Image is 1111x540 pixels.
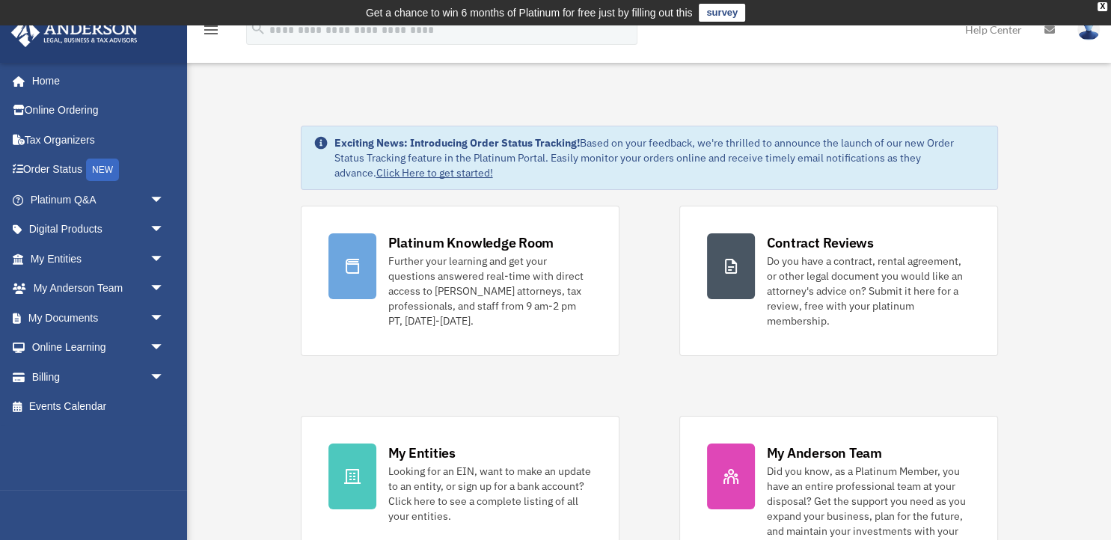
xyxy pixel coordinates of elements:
[767,444,882,462] div: My Anderson Team
[202,21,220,39] i: menu
[86,159,119,181] div: NEW
[334,136,580,150] strong: Exciting News: Introducing Order Status Tracking!
[366,4,693,22] div: Get a chance to win 6 months of Platinum for free just by filling out this
[10,155,187,185] a: Order StatusNEW
[10,185,187,215] a: Platinum Q&Aarrow_drop_down
[150,333,180,363] span: arrow_drop_down
[699,4,745,22] a: survey
[10,244,187,274] a: My Entitiesarrow_drop_down
[150,303,180,334] span: arrow_drop_down
[1077,19,1100,40] img: User Pic
[376,166,493,180] a: Click Here to get started!
[150,185,180,215] span: arrow_drop_down
[150,362,180,393] span: arrow_drop_down
[250,20,266,37] i: search
[301,206,619,356] a: Platinum Knowledge Room Further your learning and get your questions answered real-time with dire...
[10,362,187,392] a: Billingarrow_drop_down
[202,26,220,39] a: menu
[334,135,985,180] div: Based on your feedback, we're thrilled to announce the launch of our new Order Status Tracking fe...
[150,274,180,304] span: arrow_drop_down
[388,233,554,252] div: Platinum Knowledge Room
[10,125,187,155] a: Tax Organizers
[10,303,187,333] a: My Documentsarrow_drop_down
[10,215,187,245] a: Digital Productsarrow_drop_down
[150,244,180,274] span: arrow_drop_down
[10,66,180,96] a: Home
[10,274,187,304] a: My Anderson Teamarrow_drop_down
[10,392,187,422] a: Events Calendar
[388,464,592,524] div: Looking for an EIN, want to make an update to an entity, or sign up for a bank account? Click her...
[388,254,592,328] div: Further your learning and get your questions answered real-time with direct access to [PERSON_NAM...
[767,254,970,328] div: Do you have a contract, rental agreement, or other legal document you would like an attorney's ad...
[388,444,456,462] div: My Entities
[150,215,180,245] span: arrow_drop_down
[767,233,874,252] div: Contract Reviews
[10,96,187,126] a: Online Ordering
[1098,2,1107,11] div: close
[10,333,187,363] a: Online Learningarrow_drop_down
[7,18,142,47] img: Anderson Advisors Platinum Portal
[679,206,998,356] a: Contract Reviews Do you have a contract, rental agreement, or other legal document you would like...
